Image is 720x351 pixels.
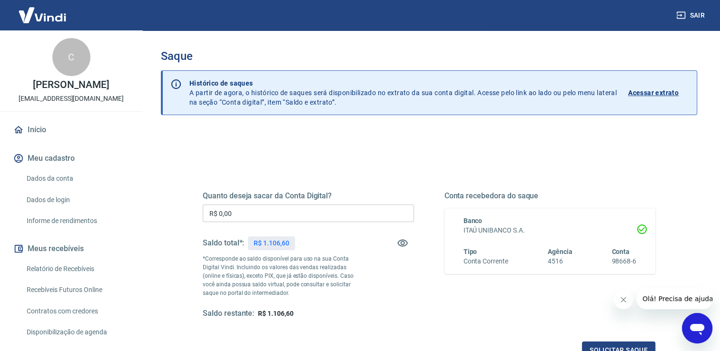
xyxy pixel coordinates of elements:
[203,191,414,201] h5: Quanto deseja sacar da Conta Digital?
[189,78,617,107] p: A partir de agora, o histórico de saques será disponibilizado no extrato da sua conta digital. Ac...
[254,238,289,248] p: R$ 1.106,60
[203,254,361,297] p: *Corresponde ao saldo disponível para uso na sua Conta Digital Vindi. Incluindo os valores das ve...
[464,248,477,255] span: Tipo
[161,49,697,63] h3: Saque
[23,169,131,188] a: Dados da conta
[628,78,689,107] a: Acessar extrato
[444,191,656,201] h5: Conta recebedora do saque
[19,94,124,104] p: [EMAIL_ADDRESS][DOMAIN_NAME]
[23,322,131,342] a: Disponibilização de agenda
[258,310,293,317] span: R$ 1.106,60
[23,280,131,300] a: Recebíveis Futuros Online
[614,290,633,309] iframe: Fechar mensagem
[23,190,131,210] a: Dados de login
[23,259,131,279] a: Relatório de Recebíveis
[11,238,131,259] button: Meus recebíveis
[203,238,244,248] h5: Saldo total*:
[674,7,709,24] button: Sair
[612,248,630,255] span: Conta
[682,313,712,343] iframe: Botão para abrir a janela de mensagens
[33,80,109,90] p: [PERSON_NAME]
[637,288,712,309] iframe: Mensagem da empresa
[52,38,90,76] div: C
[612,256,636,266] h6: 98668-6
[203,309,254,319] h5: Saldo restante:
[189,78,617,88] p: Histórico de saques
[548,248,572,255] span: Agência
[23,302,131,321] a: Contratos com credores
[23,211,131,231] a: Informe de rendimentos
[11,119,131,140] a: Início
[11,0,73,29] img: Vindi
[464,256,508,266] h6: Conta Corrente
[11,148,131,169] button: Meu cadastro
[628,88,679,97] p: Acessar extrato
[464,217,483,224] span: Banco
[548,256,572,266] h6: 4516
[6,7,80,14] span: Olá! Precisa de ajuda?
[464,225,637,235] h6: ITAÚ UNIBANCO S.A.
